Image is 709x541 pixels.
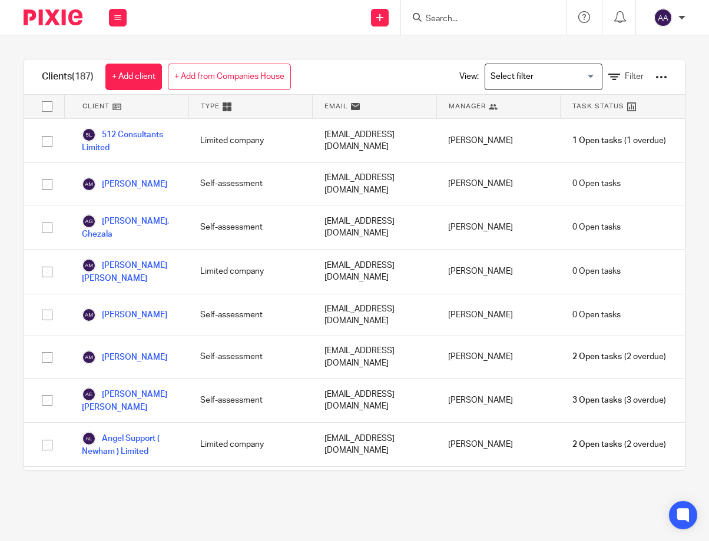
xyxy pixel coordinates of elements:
img: svg%3E [82,350,96,364]
div: Search for option [485,64,602,90]
span: (187) [72,72,94,81]
div: Self-assessment [188,336,313,378]
span: (3 overdue) [572,394,665,406]
span: 0 Open tasks [572,309,621,321]
div: Self-assessment [188,163,313,205]
span: 2 Open tasks [572,351,622,363]
div: [PERSON_NAME] [436,423,561,466]
span: Client [82,101,110,111]
div: [PERSON_NAME] [436,205,561,249]
div: Self-assessment [188,467,313,532]
div: Limited company [188,119,313,162]
span: 1 Open tasks [572,135,622,147]
img: svg%3E [82,387,96,401]
div: [PERSON_NAME] [436,250,561,293]
span: (2 overdue) [572,351,665,363]
div: [PERSON_NAME] [436,336,561,378]
img: svg%3E [654,8,672,27]
div: [EMAIL_ADDRESS][DOMAIN_NAME] [313,294,437,336]
span: 2 Open tasks [572,439,622,450]
img: svg%3E [82,432,96,446]
div: [PERSON_NAME][EMAIL_ADDRESS][PERSON_NAME][DOMAIN_NAME] [313,467,437,532]
div: [EMAIL_ADDRESS][DOMAIN_NAME] [313,250,437,293]
img: svg%3E [82,258,96,273]
div: [EMAIL_ADDRESS][DOMAIN_NAME] [313,379,437,422]
a: [PERSON_NAME] [PERSON_NAME] [82,387,177,413]
input: Search for option [486,67,595,87]
span: Email [324,101,348,111]
a: [PERSON_NAME] [PERSON_NAME] [82,258,177,284]
div: [PERSON_NAME] [436,119,561,162]
span: 0 Open tasks [572,178,621,190]
a: [PERSON_NAME] [82,177,167,191]
div: Self-assessment [188,205,313,249]
span: (1 overdue) [572,135,665,147]
img: svg%3E [82,128,96,142]
input: Select all [36,95,58,118]
div: [EMAIL_ADDRESS][DOMAIN_NAME] [313,119,437,162]
a: [PERSON_NAME], Ghezala [82,214,177,240]
div: Limited company [188,423,313,466]
div: [EMAIL_ADDRESS][DOMAIN_NAME] [313,336,437,378]
a: + Add from Companies House [168,64,291,90]
a: [PERSON_NAME] [82,308,167,322]
span: 3 Open tasks [572,394,622,406]
a: + Add client [105,64,162,90]
img: Pixie [24,9,82,25]
div: Limited company [188,250,313,293]
img: svg%3E [82,214,96,228]
div: [EMAIL_ADDRESS][DOMAIN_NAME] [313,205,437,249]
h1: Clients [42,71,94,83]
img: svg%3E [82,308,96,322]
div: [PERSON_NAME] [436,294,561,336]
span: Task Status [572,101,624,111]
div: [PERSON_NAME] [436,467,561,532]
div: [EMAIL_ADDRESS][DOMAIN_NAME] [313,163,437,205]
span: 0 Open tasks [572,221,621,233]
div: [PERSON_NAME] [436,163,561,205]
a: 512 Consultants Limited [82,128,177,154]
span: (2 overdue) [572,439,665,450]
span: Manager [449,101,486,111]
input: Search [425,14,531,25]
span: Filter [625,72,644,81]
div: Self-assessment [188,379,313,422]
img: svg%3E [82,177,96,191]
div: [PERSON_NAME] [436,379,561,422]
a: [PERSON_NAME] [82,350,167,364]
a: Angel Support ( Newham ) Limited [82,432,177,457]
span: Type [201,101,220,111]
div: Self-assessment [188,294,313,336]
div: [EMAIL_ADDRESS][DOMAIN_NAME] [313,423,437,466]
span: 0 Open tasks [572,265,621,277]
div: View: [442,59,667,94]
